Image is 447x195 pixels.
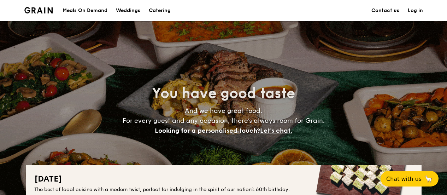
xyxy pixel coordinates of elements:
span: You have good taste [152,85,295,102]
img: Grain [24,7,53,13]
a: Logotype [24,7,53,13]
div: The best of local cuisine with a modern twist, perfect for indulging in the spirit of our nation’... [34,186,413,193]
span: And we have great food. For every guest and any occasion, there’s always room for Grain. [123,107,325,134]
span: Chat with us [386,176,422,182]
span: Let's chat. [260,127,292,134]
button: Chat with us🦙 [381,171,439,187]
span: 🦙 [424,175,433,183]
span: Looking for a personalised touch? [155,127,260,134]
h2: [DATE] [34,173,413,185]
